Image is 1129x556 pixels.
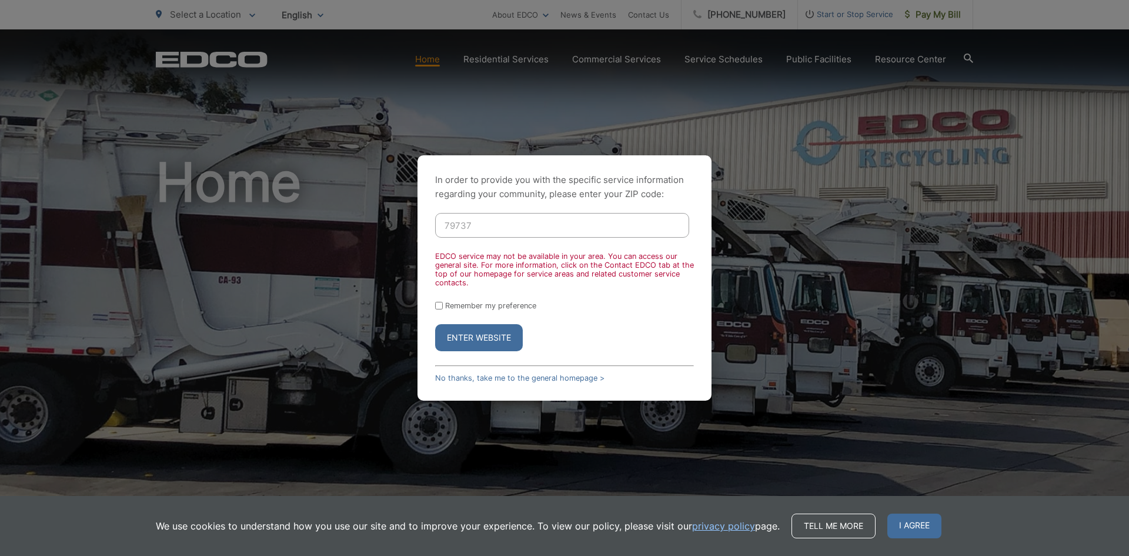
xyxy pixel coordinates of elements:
label: Remember my preference [445,301,536,310]
input: Enter ZIP Code [435,213,689,238]
button: Enter Website [435,324,523,351]
a: Tell me more [791,514,876,538]
div: EDCO service may not be available in your area. You can access our general site. For more informa... [435,252,694,287]
p: In order to provide you with the specific service information regarding your community, please en... [435,173,694,201]
p: We use cookies to understand how you use our site and to improve your experience. To view our pol... [156,519,780,533]
a: privacy policy [692,519,755,533]
a: No thanks, take me to the general homepage > [435,374,604,382]
span: I agree [887,514,941,538]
